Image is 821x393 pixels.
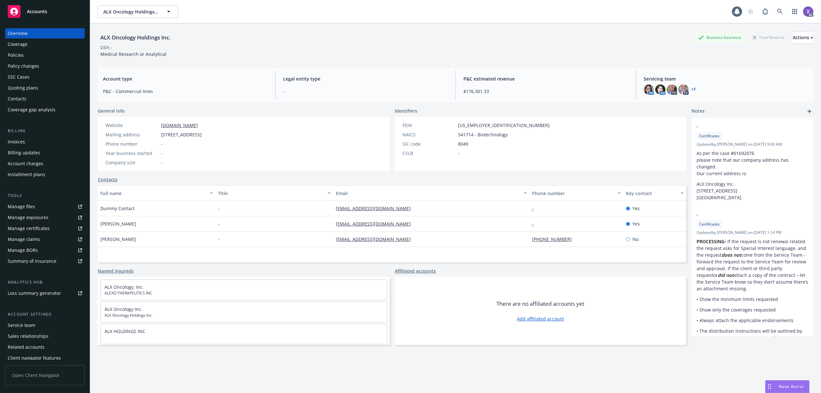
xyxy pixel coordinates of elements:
[458,150,460,157] span: -
[774,5,786,18] a: Search
[161,159,163,166] span: -
[5,105,85,115] a: Coverage gap analysis
[749,33,788,41] div: Total Rewards
[8,83,38,93] div: Quoting plans
[697,150,808,177] p: As per the case #01692076 please note that our company address has changed. Our current address is:
[98,176,117,183] a: Contacts
[5,342,85,352] a: Related accounts
[759,5,772,18] a: Report a Bug
[5,279,85,286] div: Analytics hub
[5,234,85,244] a: Manage claims
[8,94,26,104] div: Contacts
[532,221,539,227] a: -
[98,107,125,114] span: General info
[8,148,40,158] div: Billing updates
[98,33,173,42] div: ALX Oncology Holdings Inc.
[458,131,508,138] span: 541714 - Biotechnology
[8,105,55,115] div: Coverage gap analysis
[5,353,85,363] a: Client navigator features
[5,288,85,298] a: Loss summary generator
[395,268,436,274] a: Affiliated accounts
[793,31,813,44] button: Actions
[803,6,813,17] img: photo
[5,256,85,266] a: Summary of insurance
[161,141,163,147] span: -
[395,107,417,114] span: Identifiers
[8,256,56,266] div: Summary of insurance
[333,185,529,201] button: Email
[8,234,40,244] div: Manage claims
[402,122,455,129] div: FEIN
[722,252,741,258] em: does not
[699,221,720,227] span: Certificates
[632,220,640,227] span: Yes
[691,107,705,115] span: Notes
[5,223,85,234] a: Manage certificates
[697,306,808,313] p: • Show only the coverages requested
[697,296,808,303] p: • Show the minimum limits requested
[161,131,202,138] span: [STREET_ADDRESS]
[402,131,455,138] div: NAICS
[697,238,808,292] p: • If the request is not renewal related, the request asks for Special Interest language, and the ...
[667,84,677,95] img: photo
[691,88,696,91] a: +7
[336,190,520,197] div: Email
[5,331,85,341] a: Sales relationships
[402,150,455,157] div: CSLB
[103,75,267,82] span: Account type
[98,268,134,274] a: Named insureds
[5,137,85,147] a: Invoices
[697,328,808,361] p: • The distribution instructions will be outlined by the Service Team on each request. If the dist...
[100,205,135,212] span: Dummy Contact
[5,50,85,60] a: Policies
[8,353,61,363] div: Client navigator features
[8,212,48,223] div: Manage exposures
[27,9,47,14] span: Accounts
[655,84,665,95] img: photo
[5,320,85,330] a: Service team
[5,365,85,385] span: Open Client Navigator
[5,28,85,38] a: Overview
[106,150,158,157] div: Year business started
[8,331,48,341] div: Sales relationships
[8,137,25,147] div: Invoices
[105,328,145,334] a: ALX HOLDINGS INC
[218,205,220,212] span: -
[336,221,416,227] a: [EMAIL_ADDRESS][DOMAIN_NAME]
[779,384,804,389] span: Nova Assist
[532,205,539,211] a: -
[463,75,628,82] span: P&C estimated revenue
[161,122,198,128] a: [DOMAIN_NAME]
[8,245,38,255] div: Manage BORs
[644,84,654,95] img: photo
[8,169,45,180] div: Installment plans
[806,107,813,115] a: add
[336,236,416,242] a: [EMAIL_ADDRESS][DOMAIN_NAME]
[517,315,564,322] a: Add affiliated account
[699,133,720,139] span: Certificates
[105,306,142,312] a: ALX Oncology Inc.
[5,39,85,49] a: Coverage
[695,33,744,41] div: Business Insurance
[5,148,85,158] a: Billing updates
[5,94,85,104] a: Contacts
[8,223,50,234] div: Manage certificates
[5,311,85,318] div: Account settings
[5,245,85,255] a: Manage BORs
[788,5,801,18] a: Switch app
[103,88,267,95] span: P&C - Commercial lines
[105,312,383,318] span: ALX Oncology Holdings Inc.
[106,122,158,129] div: Website
[5,128,85,134] div: Billing
[161,150,163,157] span: -
[5,212,85,223] a: Manage exposures
[98,185,216,201] button: Full name
[766,380,774,393] div: Drag to move
[5,72,85,82] a: SSC Cases
[8,201,35,212] div: Manage files
[744,5,757,18] a: Start snowing
[218,236,220,243] span: -
[697,181,808,201] p: ALX Oncology Inc. [STREET_ADDRESS] [GEOGRAPHIC_DATA]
